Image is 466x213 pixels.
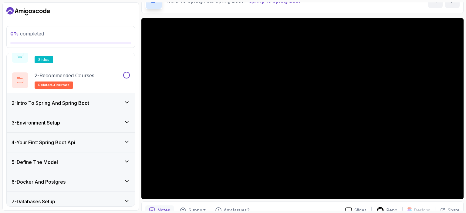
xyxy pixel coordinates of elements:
[7,93,135,113] button: 2-Intro To Spring And Spring Boot
[38,57,49,62] span: slides
[12,158,58,166] h3: 5 - Define The Model
[35,72,94,79] p: 2 - Recommended Courses
[7,113,135,132] button: 3-Environment Setup
[12,198,55,205] h3: 7 - Databases Setup
[7,172,135,191] button: 6-Docker And Postgres
[12,178,66,185] h3: 6 - Docker And Postgres
[12,119,60,126] h3: 3 - Environment Setup
[141,18,464,199] iframe: 1 - Spring vs Spring Boot
[10,31,44,37] span: completed
[7,192,135,211] button: 7-Databases Setup
[38,83,69,88] span: related-courses
[12,139,75,146] h3: 4 - Your First Spring Boot Api
[12,46,130,63] button: 1-Slidesslides
[12,72,130,89] button: 2-Recommended Coursesrelated-courses
[7,133,135,152] button: 4-Your First Spring Boot Api
[6,6,50,16] a: Dashboard
[12,99,89,107] h3: 2 - Intro To Spring And Spring Boot
[7,152,135,172] button: 5-Define The Model
[10,31,19,37] span: 0 %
